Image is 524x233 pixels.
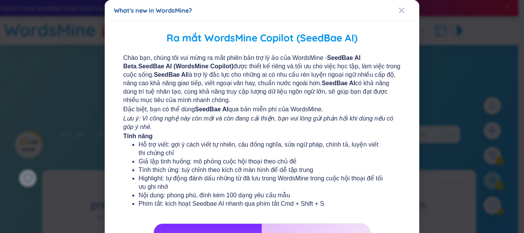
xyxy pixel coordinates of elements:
li: Phím tắt: kích hoạt Seedbae AI nhanh qua phím tắt Cmd + Shift + S [139,200,386,208]
li: Nội dung: phong phú, đính kèm 100 dạng yêu cầu mẫu [139,191,386,200]
b: SeedBae AI (WordsMine Copilot) [138,63,234,69]
li: Hỗ trợ viết: gợi ý cách viết tự nhiên, câu đồng nghĩa, sửa ngữ pháp, chính tả, luyện viết thi chứ... [139,140,386,157]
span: Đặc biệt, bạn có thể dùng qua bản miễn phí của WordsMine. [124,105,401,114]
b: SeedBae AI [154,71,187,78]
b: Tính năng [124,133,153,139]
li: Tính thích ứng: tuỳ chỉnh theo kích cỡ màn hình để dễ tập trung [139,166,386,174]
i: Lưu ý: Vì công nghệ này còn mới và còn đang cải thiện, bạn vui lòng gửi phản hồi khi dùng nếu có ... [124,115,394,130]
div: What's new in WordsMine? [114,6,410,15]
b: SeedBae AI [322,80,355,86]
b: SeedBae AI [195,106,228,112]
li: Giả lập tình huống: mô phỏng cuộc hội thoại theo chủ đề [139,157,386,166]
b: SeedBae AI Beta [124,55,361,69]
h2: Ra mắt WordsMine Copilot (SeedBae AI) [116,30,409,46]
li: Highlight: tự động đánh dấu những từ đã lưu trong WordsMine trong cuộc hội thoại để tối ưu ghi nhớ [139,174,386,191]
span: Chào bạn, chúng tôi vui mừng ra mắt phiên bản trợ lý ảo của WordsMine - . được thiết kế riêng và ... [124,54,401,104]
